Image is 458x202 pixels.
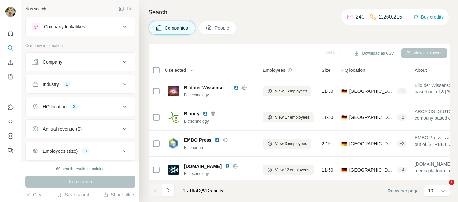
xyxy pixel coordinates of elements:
span: [DOMAIN_NAME] [184,163,222,170]
div: 60 search results remaining [56,166,104,172]
div: Company lookalikes [44,23,85,30]
button: Feedback [5,145,16,156]
p: 10 [428,187,433,194]
img: LinkedIn logo [215,137,220,143]
div: + 2 [397,114,407,120]
div: + 2 [397,141,407,147]
button: Quick start [5,28,16,39]
span: [GEOGRAPHIC_DATA], [GEOGRAPHIC_DATA] [349,114,394,121]
span: 🇩🇪 [341,167,347,173]
button: HQ location3 [26,99,135,114]
button: Enrich CSV [5,56,16,68]
span: Rows per page [388,188,419,194]
span: 🇩🇪 [341,114,347,121]
button: View 12 employees [263,165,314,175]
span: [GEOGRAPHIC_DATA], [GEOGRAPHIC_DATA] [349,167,394,173]
span: 2-10 [322,140,331,147]
div: Biopharma [184,145,255,151]
span: View 17 employees [275,114,309,120]
img: LinkedIn logo [234,85,239,90]
button: Navigate to next page [162,184,175,197]
span: 1 [449,180,454,185]
span: Companies [165,25,189,31]
img: Logo of Bionity [168,112,179,123]
div: 1 [63,81,70,87]
div: Industry [43,81,59,88]
div: New search [25,6,46,12]
img: Logo of EMBO Press [168,138,179,149]
button: Save search [57,192,90,198]
button: Industry1 [26,76,135,92]
button: Dashboard [5,130,16,142]
div: 3 [70,104,78,110]
span: 11-50 [322,88,333,94]
button: Company lookalikes [26,19,135,34]
span: 🇩🇪 [341,140,347,147]
button: Search [5,42,16,54]
span: 2,512 [198,188,210,193]
div: HQ location [43,103,67,110]
img: LinkedIn logo [203,111,208,116]
span: Bild der Wissenschaft [184,85,232,90]
span: results [183,188,223,193]
div: Employees (size) [43,148,78,154]
span: People [215,25,230,31]
div: Biotechnology [184,118,255,124]
h4: Search [149,8,450,17]
span: Size [322,67,330,73]
div: Annual revenue ($) [43,126,82,132]
span: View 1 employees [275,88,307,94]
button: View 1 employees [263,86,311,96]
div: Biotechnology [184,92,255,98]
span: of [194,188,198,193]
div: + 4 [397,167,407,173]
button: Use Surfe API [5,116,16,128]
span: [GEOGRAPHIC_DATA], [GEOGRAPHIC_DATA] [349,140,394,147]
img: LinkedIn logo [225,164,230,169]
img: Logo of labiotech.eu [168,165,179,175]
div: 3 [82,148,89,154]
button: Use Surfe on LinkedIn [5,101,16,113]
button: Share filters [103,192,135,198]
p: 2,260,215 [379,13,402,21]
img: Logo of Bild der Wissenschaft [168,86,179,96]
span: [GEOGRAPHIC_DATA], [GEOGRAPHIC_DATA]-[GEOGRAPHIC_DATA] [349,88,394,94]
span: Employees [263,67,285,73]
button: View 17 employees [263,112,314,122]
div: Biotechnology [184,171,255,177]
span: 1 - 10 [183,188,194,193]
p: Company information [25,43,135,49]
button: Clear [25,192,44,198]
span: HQ location [341,67,365,73]
span: 🇩🇪 [341,88,347,94]
div: + 1 [397,88,407,94]
span: 11-50 [322,167,333,173]
span: View 12 employees [275,167,309,173]
span: EMBO Press [184,137,211,143]
button: Employees (size)3 [26,143,135,159]
p: 240 [356,13,365,21]
button: Annual revenue ($) [26,121,135,137]
button: View 3 employees [263,139,311,149]
span: Bionity [184,111,199,117]
button: Hide [114,4,139,14]
button: Download as CSV [349,49,398,58]
img: Avatar [5,7,16,17]
div: Company [43,59,62,65]
iframe: Intercom live chat [436,180,451,195]
span: View 3 employees [275,141,307,147]
span: About [415,67,427,73]
span: 0 selected [165,67,186,73]
button: My lists [5,71,16,83]
button: Buy credits [413,12,444,22]
button: Company [26,54,135,70]
span: 11-50 [322,114,333,121]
